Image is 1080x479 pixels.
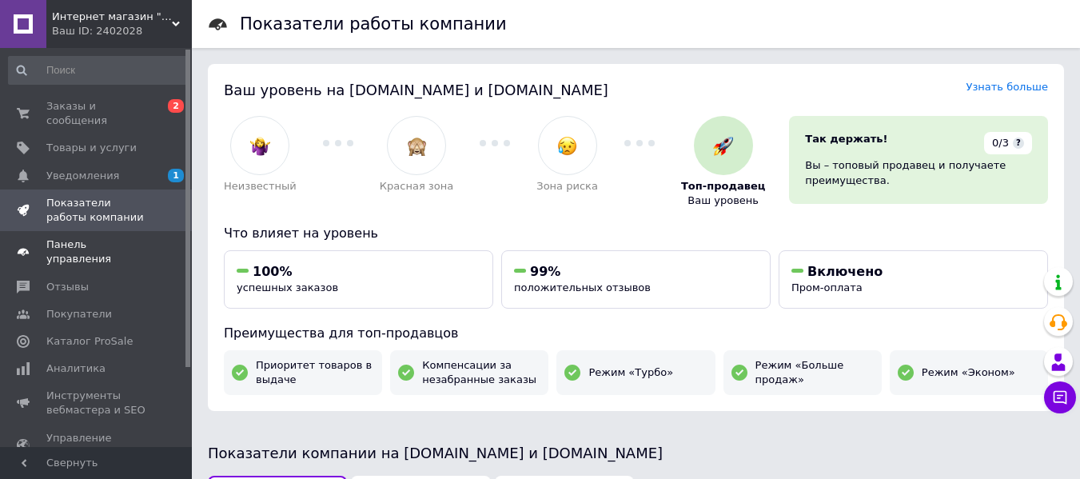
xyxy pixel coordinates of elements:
[922,365,1015,380] span: Режим «Эконом»
[984,132,1032,154] div: 0/3
[807,264,883,279] span: Включено
[530,264,560,279] span: 99%
[46,431,148,460] span: Управление сайтом
[536,179,598,194] span: Зона риска
[52,24,192,38] div: Ваш ID: 2402028
[779,250,1048,309] button: ВключеноПром-оплата
[46,334,133,349] span: Каталог ProSale
[713,136,733,156] img: :rocket:
[422,358,540,387] span: Компенсации за незабранные заказы
[168,169,184,182] span: 1
[805,133,887,145] span: Так держать!
[1013,138,1024,149] span: ?
[407,136,427,156] img: :see_no_evil:
[514,281,651,293] span: положительных отзывов
[46,307,112,321] span: Покупатели
[557,136,577,156] img: :disappointed_relieved:
[253,264,292,279] span: 100%
[380,179,453,194] span: Красная зона
[46,238,148,266] span: Панель управления
[224,82,608,98] span: Ваш уровень на [DOMAIN_NAME] и [DOMAIN_NAME]
[224,179,297,194] span: Неизвестный
[8,56,189,85] input: Поиск
[256,358,374,387] span: Приоритет товаров в выдаче
[46,389,148,417] span: Инструменты вебмастера и SEO
[224,226,378,241] span: Что влияет на уровень
[168,99,184,113] span: 2
[52,10,172,24] span: Интернет магазин "Модні Діти"
[1044,381,1076,413] button: Чат с покупателем
[46,169,119,183] span: Уведомления
[805,158,1032,187] div: Вы – топовый продавец и получаете преимущества.
[791,281,863,293] span: Пром-оплата
[46,280,89,294] span: Отзывы
[250,136,270,156] img: :woman-shrugging:
[755,358,874,387] span: Режим «Больше продаж»
[46,99,148,128] span: Заказы и сообщения
[687,194,759,208] span: Ваш уровень
[46,361,106,376] span: Аналитика
[240,14,507,34] h1: Показатели работы компании
[501,250,771,309] button: 99%положительных отзывов
[46,141,137,155] span: Товары и услуги
[208,445,663,461] span: Показатели компании на [DOMAIN_NAME] и [DOMAIN_NAME]
[237,281,338,293] span: успешных заказов
[224,325,458,341] span: Преимущества для топ-продавцов
[681,179,765,194] span: Топ-продавец
[46,196,148,225] span: Показатели работы компании
[588,365,673,380] span: Режим «Турбо»
[224,250,493,309] button: 100%успешных заказов
[966,81,1048,93] a: Узнать больше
